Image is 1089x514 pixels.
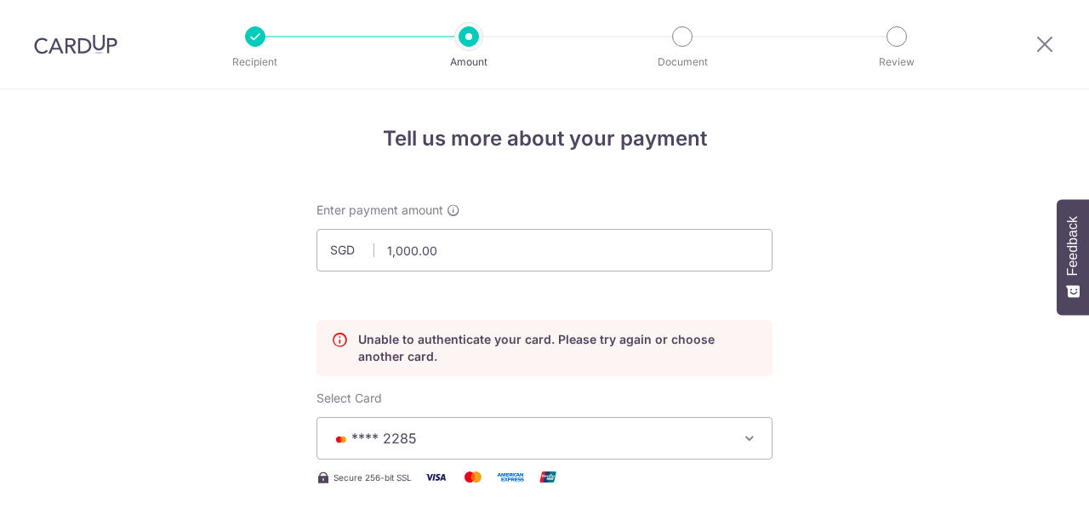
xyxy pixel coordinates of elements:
[531,466,565,488] img: Union Pay
[316,202,443,219] span: Enter payment amount
[1065,216,1080,276] span: Feedback
[456,466,490,488] img: Mastercard
[358,331,758,365] p: Unable to authenticate your card. Please try again or choose another card.
[34,34,117,54] img: CardUp
[334,471,412,484] span: Secure 256-bit SSL
[316,391,382,405] span: translation missing: en.payables.payment_networks.credit_card.summary.labels.select_card
[331,433,351,445] img: MASTERCARD
[493,466,527,488] img: American Express
[419,466,453,488] img: Visa
[330,242,374,259] span: SGD
[316,229,773,271] input: 0.00
[619,54,745,71] p: Document
[192,54,318,71] p: Recipient
[834,54,960,71] p: Review
[1057,199,1089,315] button: Feedback - Show survey
[406,54,532,71] p: Amount
[316,123,773,154] h4: Tell us more about your payment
